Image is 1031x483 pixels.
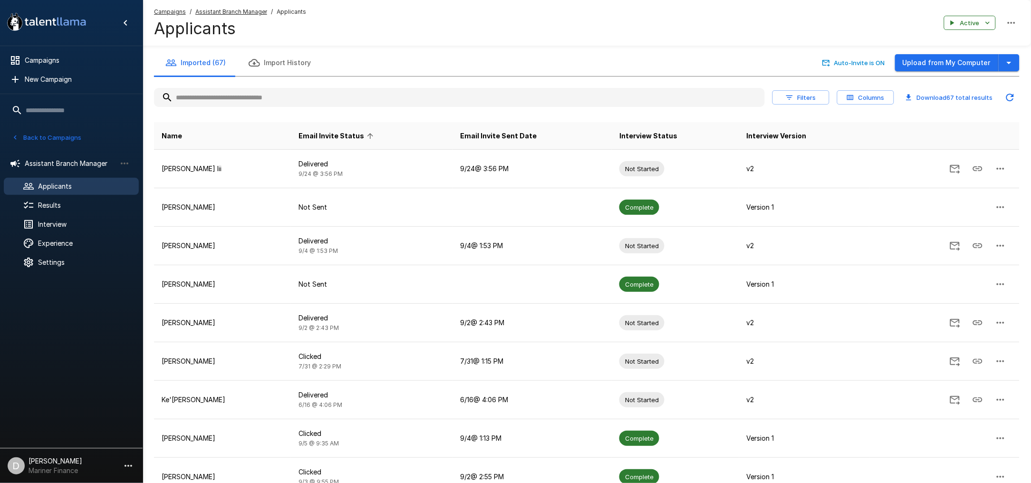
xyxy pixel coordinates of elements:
p: Not Sent [299,280,445,289]
span: Not Started [619,396,665,405]
p: [PERSON_NAME] [162,434,283,443]
p: Delivered [299,390,445,400]
span: Interview Version [747,130,807,142]
p: [PERSON_NAME] [162,280,283,289]
span: Copy Interview Link [966,357,989,365]
span: Not Started [619,319,665,328]
td: 9/24 @ 3:56 PM [453,150,612,188]
u: Campaigns [154,8,186,15]
span: 9/4 @ 1:53 PM [299,247,338,254]
span: Complete [619,434,659,443]
span: Send Invitation [944,357,966,365]
button: Import History [237,49,322,76]
p: Version 1 [747,280,862,289]
span: Send Invitation [944,395,966,403]
span: Not Started [619,164,665,174]
p: v2 [747,318,862,328]
button: Imported (67) [154,49,237,76]
p: Clicked [299,429,445,438]
p: [PERSON_NAME] [162,318,283,328]
span: Interview Status [619,130,677,142]
button: Active [944,16,996,30]
p: Clicked [299,467,445,477]
span: Copy Interview Link [966,164,989,172]
p: v2 [747,395,862,405]
span: Complete [619,473,659,482]
button: Columns [837,90,894,105]
h4: Applicants [154,19,306,39]
span: 9/24 @ 3:56 PM [299,170,343,177]
u: Assistant Branch Manager [195,8,267,15]
td: 9/4 @ 1:13 PM [453,419,612,458]
p: Ke'[PERSON_NAME] [162,395,283,405]
p: Delivered [299,159,445,169]
span: Email Invite Sent Date [460,130,537,142]
p: Clicked [299,352,445,361]
p: Version 1 [747,472,862,482]
span: Send Invitation [944,164,966,172]
span: Copy Interview Link [966,395,989,403]
p: v2 [747,164,862,174]
span: Complete [619,203,659,212]
button: Auto-Invite is ON [820,56,887,70]
span: / [190,7,192,17]
p: [PERSON_NAME] [162,241,283,251]
span: Copy Interview Link [966,241,989,249]
p: Version 1 [747,203,862,212]
span: 9/2 @ 2:43 PM [299,324,339,331]
span: Send Invitation [944,318,966,326]
p: Not Sent [299,203,445,212]
p: [PERSON_NAME] Iii [162,164,283,174]
p: [PERSON_NAME] [162,357,283,366]
p: v2 [747,241,862,251]
span: Applicants [277,7,306,17]
p: v2 [747,357,862,366]
p: [PERSON_NAME] [162,472,283,482]
span: Complete [619,280,659,289]
button: Download67 total results [902,90,997,105]
span: Name [162,130,182,142]
span: Not Started [619,357,665,366]
span: Send Invitation [944,241,966,249]
span: Not Started [619,241,665,251]
span: Email Invite Status [299,130,376,142]
span: 9/5 @ 9:35 AM [299,440,339,447]
p: Delivered [299,236,445,246]
button: Filters [772,90,829,105]
td: 9/2 @ 2:43 PM [453,304,612,342]
button: Updated Today - 9:17 AM [1001,88,1020,107]
span: / [271,7,273,17]
p: [PERSON_NAME] [162,203,283,212]
button: Upload from My Computer [895,54,999,72]
p: Version 1 [747,434,862,443]
p: Delivered [299,313,445,323]
td: 7/31 @ 1:15 PM [453,342,612,381]
span: 6/16 @ 4:06 PM [299,401,342,408]
td: 9/4 @ 1:53 PM [453,227,612,265]
td: 6/16 @ 4:06 PM [453,381,612,419]
span: 7/31 @ 2:29 PM [299,363,341,370]
span: Copy Interview Link [966,318,989,326]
